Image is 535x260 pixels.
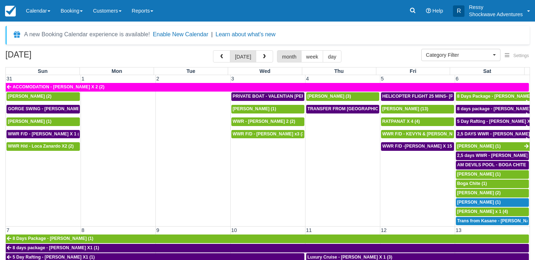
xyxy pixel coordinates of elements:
span: [PERSON_NAME] (1) [457,144,501,149]
a: TRANSFER FROM [GEOGRAPHIC_DATA] TO VIC FALLS - [PERSON_NAME] X 1 (1) [306,105,379,113]
span: Tue [186,68,195,74]
span: 3 [231,76,235,82]
span: 10 [231,227,238,233]
a: 8 days package - [PERSON_NAME] X1 (1) [6,244,529,252]
button: Settings [500,51,533,61]
a: [PERSON_NAME] (1) [456,198,529,207]
span: [PERSON_NAME] x 1 (4) [457,209,508,214]
span: 5 [380,76,385,82]
a: [PERSON_NAME] (1) [456,170,529,179]
button: Category Filter [421,49,500,61]
span: GORGE SWING - [PERSON_NAME] X 2 (2) [8,106,96,111]
span: 31 [6,76,13,82]
span: WWR - [PERSON_NAME] 2 (2) [233,119,295,124]
span: [PERSON_NAME] (1) [8,119,51,124]
button: day [323,50,341,62]
span: Sun [38,68,47,74]
span: 6 [455,76,459,82]
span: Mon [112,68,122,74]
span: 2 [156,76,160,82]
span: [PERSON_NAME] (1) [457,172,501,177]
span: TRANSFER FROM [GEOGRAPHIC_DATA] TO VIC FALLS - [PERSON_NAME] X 1 (1) [308,106,480,111]
span: 8 days package - [PERSON_NAME] X1 (1) [13,245,99,250]
p: Ressy [469,4,523,11]
span: PRIVATE BOAT - VALENTIAN [PERSON_NAME] X 4 (4) [233,94,346,99]
span: WWR F/D - KEVYN & [PERSON_NAME] 2 (2) [382,131,474,136]
span: 9 [156,227,160,233]
span: Thu [334,68,344,74]
a: 8 Days Package - [PERSON_NAME] (1) [6,235,529,243]
img: checkfront-main-nav-mini-logo.png [5,6,16,17]
a: [PERSON_NAME] (2) [456,189,529,198]
a: WWR F/D -[PERSON_NAME] X 15 (15) [381,142,454,151]
div: R [453,5,464,17]
a: AM DEVILS POOL - BOGA CHITE X 1 (1) [456,161,529,170]
span: RATPANAT X 4 (4) [382,119,420,124]
span: [PERSON_NAME] (1) [457,200,501,205]
span: WWR H/d - Loca Zanardo X2 (2) [8,144,74,149]
h2: [DATE] [5,50,96,64]
a: 2,5 days WWR - [PERSON_NAME] X2 (2) [456,152,529,160]
span: | [211,31,213,37]
a: ACCOMODATION - [PERSON_NAME] X 2 (2) [6,83,529,92]
span: 13 [455,227,462,233]
span: 12 [380,227,387,233]
span: [PERSON_NAME] (1) [233,106,276,111]
a: WWR - [PERSON_NAME] 2 (2) [231,117,304,126]
span: 4 [305,76,310,82]
p: Shockwave Adventures [469,11,523,18]
a: [PERSON_NAME] (1) [456,142,530,151]
span: Fri [410,68,416,74]
button: [DATE] [230,50,256,62]
a: [PERSON_NAME] (2) [6,92,80,101]
span: [PERSON_NAME] (2) [457,190,501,195]
a: HELICOPTER FLIGHT 25 MINS- [PERSON_NAME] X1 (1) [381,92,454,101]
span: 7 [6,227,10,233]
a: 8 days package - [PERSON_NAME] X1 (1) [456,105,530,113]
a: WWR F/D - [PERSON_NAME] X 1 (1) [6,130,80,139]
a: WWR F/D - KEVYN & [PERSON_NAME] 2 (2) [381,130,454,139]
a: GORGE SWING - [PERSON_NAME] X 2 (2) [6,105,80,113]
a: [PERSON_NAME] x 1 (4) [456,208,529,216]
div: A new Booking Calendar experience is available! [24,30,150,39]
i: Help [426,8,431,13]
span: Sat [483,68,491,74]
span: Settings [513,53,529,58]
span: [PERSON_NAME] (3) [308,94,351,99]
button: month [277,50,301,62]
a: 2,5 DAYS WWR - [PERSON_NAME] X1 (1) [456,130,530,139]
span: 8 Days Package - [PERSON_NAME] (1) [13,236,93,241]
span: Help [432,8,443,14]
a: Trans from Kasane - [PERSON_NAME] X4 (4) [456,217,529,226]
button: week [301,50,323,62]
span: WWR F/D -[PERSON_NAME] X 15 (15) [382,144,461,149]
a: 5 Day Rafting - [PERSON_NAME] X1 (1) [456,117,530,126]
a: [PERSON_NAME] (13) [381,105,454,113]
a: WWR F/D - [PERSON_NAME] x3 (3) [231,130,304,139]
a: [PERSON_NAME] (3) [306,92,379,101]
span: Wed [259,68,270,74]
span: [PERSON_NAME] (13) [382,106,429,111]
span: [PERSON_NAME] (2) [8,94,51,99]
a: Learn about what's new [216,31,276,37]
a: RATPANAT X 4 (4) [381,117,454,126]
span: 8 [81,227,85,233]
span: WWR F/D - [PERSON_NAME] X 1 (1) [8,131,83,136]
a: PRIVATE BOAT - VALENTIAN [PERSON_NAME] X 4 (4) [231,92,304,101]
a: 8 Days Package - [PERSON_NAME] (1) [456,92,530,101]
span: 11 [305,227,313,233]
button: Enable New Calendar [153,31,208,38]
span: Luxury Cruise - [PERSON_NAME] X 1 (3) [308,255,393,260]
span: ACCOMODATION - [PERSON_NAME] X 2 (2) [13,84,104,89]
span: HELICOPTER FLIGHT 25 MINS- [PERSON_NAME] X1 (1) [382,94,499,99]
span: 5 Day Rafting - [PERSON_NAME] X1 (1) [13,255,95,260]
a: [PERSON_NAME] (1) [231,105,304,113]
span: Category Filter [426,51,491,59]
a: Boga Chite (1) [456,180,529,188]
a: WWR H/d - Loca Zanardo X2 (2) [6,142,80,151]
span: 1 [81,76,85,82]
a: [PERSON_NAME] (1) [6,117,80,126]
span: WWR F/D - [PERSON_NAME] x3 (3) [233,131,306,136]
span: Boga Chite (1) [457,181,487,186]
